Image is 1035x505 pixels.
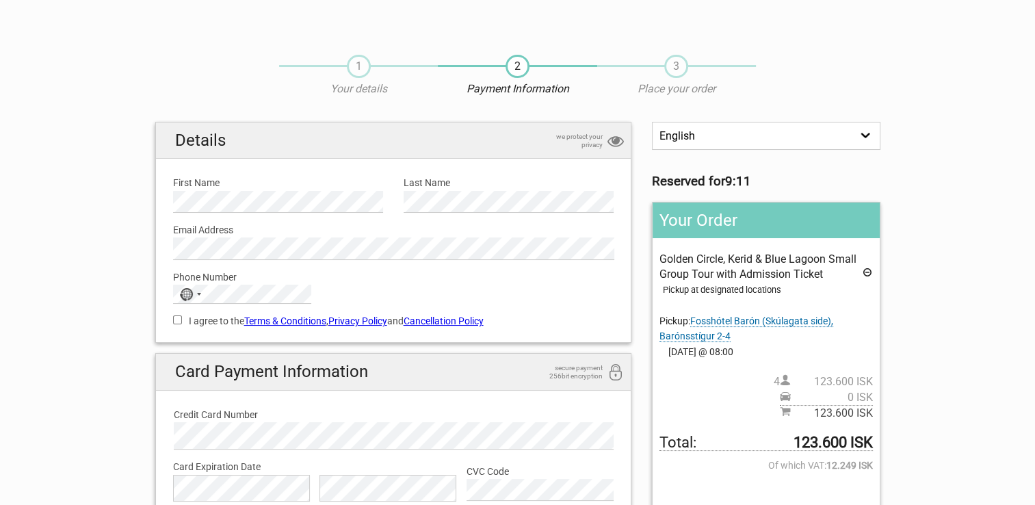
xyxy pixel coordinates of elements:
[607,364,624,383] i: 256bit encryption
[659,315,833,341] span: Pickup:
[173,270,614,285] label: Phone Number
[467,464,614,479] label: CVC Code
[328,315,387,326] a: Privacy Policy
[173,459,614,474] label: Card Expiration Date
[774,374,873,389] span: 4 person(s)
[173,222,614,237] label: Email Address
[607,133,624,151] i: privacy protection
[780,390,873,405] span: Pickup price
[534,133,603,149] span: we protect your privacy
[156,122,631,159] h2: Details
[826,458,873,473] strong: 12.249 ISK
[794,435,873,450] strong: 123.600 ISK
[725,174,751,189] strong: 9:11
[174,285,208,303] button: Selected country
[791,390,873,405] span: 0 ISK
[597,81,756,96] p: Place your order
[659,435,872,451] span: Total to be paid
[534,364,603,380] span: secure payment 256bit encryption
[659,344,872,359] span: [DATE] @ 08:00
[663,283,872,298] div: Pickup at designated locations
[659,315,833,342] span: Change pickup place
[173,313,614,328] label: I agree to the , and
[653,203,879,238] h2: Your Order
[791,406,873,421] span: 123.600 ISK
[173,175,383,190] label: First Name
[174,407,614,422] label: Credit Card Number
[791,374,873,389] span: 123.600 ISK
[244,315,326,326] a: Terms & Conditions
[780,405,873,421] span: Subtotal
[506,55,529,78] span: 2
[404,175,614,190] label: Last Name
[404,315,484,326] a: Cancellation Policy
[438,81,597,96] p: Payment Information
[659,252,856,281] span: Golden Circle, Kerid & Blue Lagoon Small Group Tour with Admission Ticket
[664,55,688,78] span: 3
[347,55,371,78] span: 1
[659,458,872,473] span: Of which VAT:
[156,354,631,390] h2: Card Payment Information
[279,81,438,96] p: Your details
[652,174,880,189] h3: Reserved for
